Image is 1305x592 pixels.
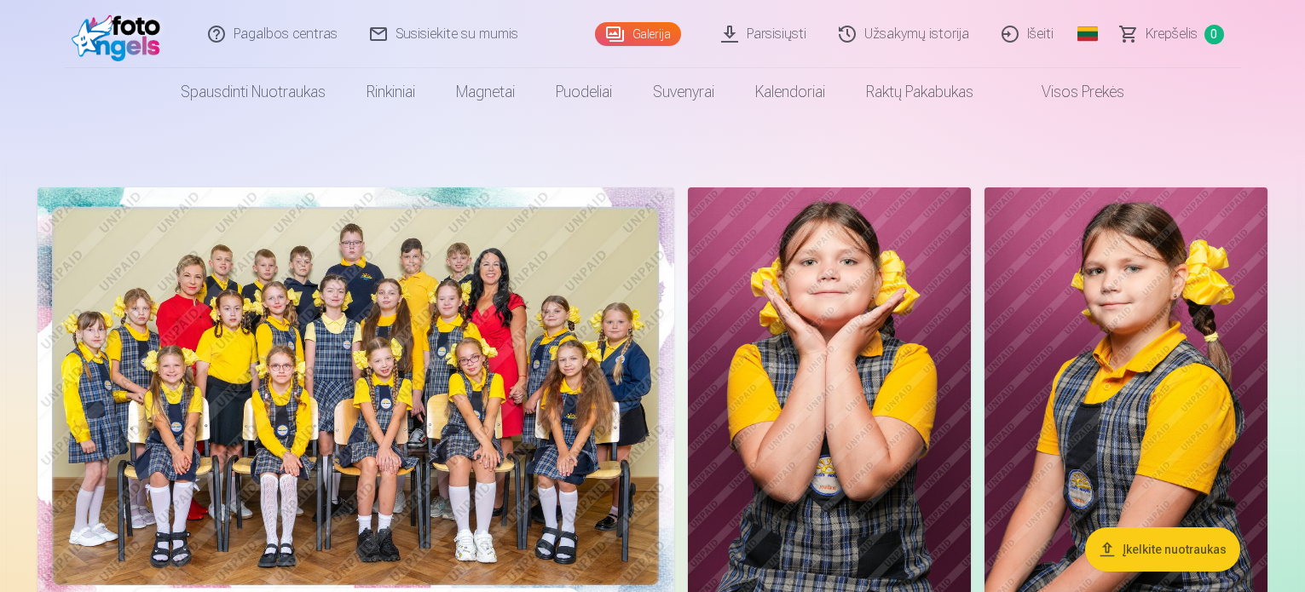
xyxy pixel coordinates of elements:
a: Visos prekės [994,68,1145,116]
a: Puodeliai [535,68,632,116]
span: 0 [1204,25,1224,44]
a: Suvenyrai [632,68,735,116]
a: Rinkiniai [346,68,436,116]
a: Kalendoriai [735,68,846,116]
span: Krepšelis [1146,24,1198,44]
button: Įkelkite nuotraukas [1085,527,1240,572]
a: Raktų pakabukas [846,68,994,116]
a: Spausdinti nuotraukas [160,68,346,116]
img: /fa2 [72,7,170,61]
a: Galerija [595,22,681,46]
a: Magnetai [436,68,535,116]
